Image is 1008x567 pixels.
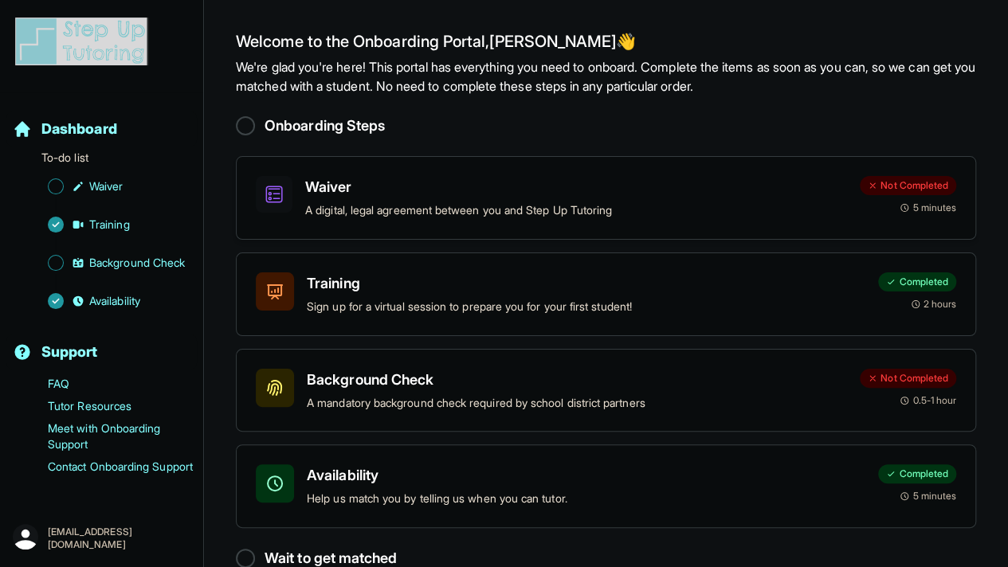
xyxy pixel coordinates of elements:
a: AvailabilityHelp us match you by telling us when you can tutor.Completed5 minutes [236,444,976,528]
img: logo [13,16,155,67]
a: FAQ [13,373,203,395]
a: WaiverA digital, legal agreement between you and Step Up TutoringNot Completed5 minutes [236,156,976,240]
p: Help us match you by telling us when you can tutor. [307,490,865,508]
a: Waiver [13,175,203,197]
span: Support [41,341,98,363]
p: Sign up for a virtual session to prepare you for your first student! [307,298,865,316]
h3: Waiver [305,176,847,198]
p: [EMAIL_ADDRESS][DOMAIN_NAME] [48,526,190,551]
h3: Training [307,272,865,295]
div: 0.5-1 hour [900,394,956,407]
a: Training [13,213,203,236]
span: Dashboard [41,118,117,140]
div: 2 hours [911,298,957,311]
div: 5 minutes [900,490,956,502]
p: A mandatory background check required by school district partners [307,394,847,413]
span: Waiver [89,178,123,194]
div: Not Completed [860,369,956,388]
a: Background Check [13,252,203,274]
a: TrainingSign up for a virtual session to prepare you for your first student!Completed2 hours [236,252,976,336]
button: Dashboard [6,92,197,147]
a: Dashboard [13,118,117,140]
button: [EMAIL_ADDRESS][DOMAIN_NAME] [13,524,190,553]
div: 5 minutes [900,201,956,214]
span: Background Check [89,255,185,271]
div: Not Completed [860,176,956,195]
span: Availability [89,293,140,309]
a: Meet with Onboarding Support [13,417,203,456]
button: Support [6,315,197,370]
div: Completed [878,464,956,483]
h3: Availability [307,464,865,487]
p: To-do list [6,150,197,172]
div: Completed [878,272,956,291]
a: Contact Onboarding Support [13,456,203,478]
a: Background CheckA mandatory background check required by school district partnersNot Completed0.5... [236,349,976,432]
span: Training [89,217,130,233]
p: A digital, legal agreement between you and Step Up Tutoring [305,201,847,220]
h2: Onboarding Steps [265,115,385,137]
a: Availability [13,290,203,312]
p: We're glad you're here! This portal has everything you need to onboard. Complete the items as soo... [236,57,976,96]
a: Tutor Resources [13,395,203,417]
h2: Welcome to the Onboarding Portal, [PERSON_NAME] 👋 [236,32,976,57]
h3: Background Check [307,369,847,391]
